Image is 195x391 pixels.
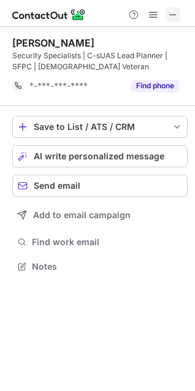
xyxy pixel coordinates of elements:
img: ContactOut v5.3.10 [12,7,86,22]
div: Save to List / ATS / CRM [34,122,166,132]
button: Reveal Button [131,80,179,92]
span: AI write personalized message [34,151,164,161]
span: Notes [32,261,183,272]
div: [PERSON_NAME] [12,37,94,49]
button: AI write personalized message [12,145,188,167]
span: Send email [34,181,80,191]
span: Add to email campaign [33,210,131,220]
button: Find work email [12,233,188,251]
button: Send email [12,175,188,197]
button: Add to email campaign [12,204,188,226]
button: Notes [12,258,188,275]
span: Find work email [32,237,183,248]
button: save-profile-one-click [12,116,188,138]
div: Security Specialists | C-sUAS Lead Planner | SFPC | [DEMOGRAPHIC_DATA] Veteran [12,50,188,72]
